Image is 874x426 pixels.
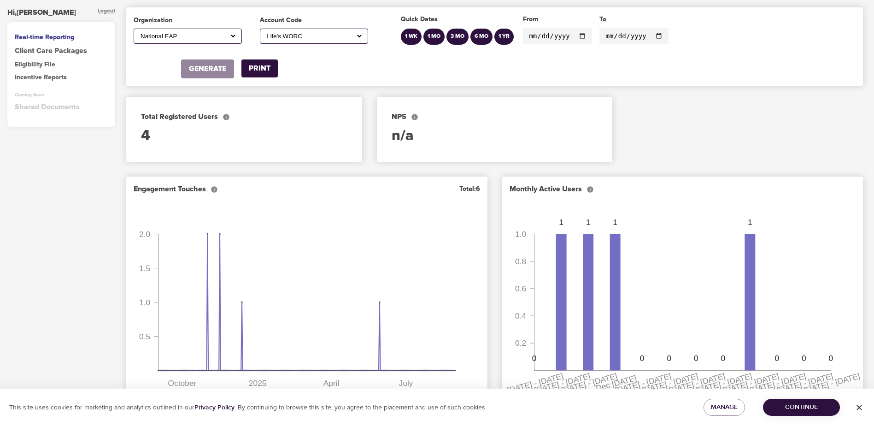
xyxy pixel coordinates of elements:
div: Engagement Touches [134,184,218,195]
div: PRINT [249,63,270,74]
div: 6 MO [475,33,488,41]
tspan: 1.0 [139,297,150,307]
svg: The total number of participants who created accounts for eM Life. [223,113,230,121]
tspan: 0 [667,354,671,363]
tspan: 1.5 [139,263,150,272]
tspan: [DATE] - [DATE] [776,371,834,395]
div: Hi, [PERSON_NAME] [7,7,76,18]
button: 6 MO [470,29,493,45]
div: Coming Soon [15,92,108,98]
div: NPS [392,112,598,122]
tspan: 1.0 [515,229,526,238]
tspan: 0.8 [515,257,526,266]
tspan: 1 [559,217,563,226]
div: Total: 6 [459,184,480,194]
tspan: 1 [748,217,752,226]
div: Organization [134,16,242,25]
tspan: [DATE] - [DATE] [533,371,591,395]
tspan: [DATE] - [DATE] [695,371,753,395]
div: Real-time Reporting [15,33,108,42]
tspan: 0.5 [139,331,150,341]
button: GENERATE [181,59,234,78]
div: 1 WK [405,33,417,41]
span: Manage [711,402,738,413]
button: 3 MO [446,29,469,45]
button: 1 MO [423,29,445,45]
svg: The total number of engaged touches of the various eM life features and programs during the period. [211,186,218,193]
tspan: 1 [613,217,617,226]
tspan: July [399,379,413,388]
tspan: 0 [532,354,536,363]
div: To [599,15,669,24]
button: 1 WK [401,29,422,45]
tspan: [DATE] - [DATE] [506,371,564,395]
tspan: 1 [586,217,590,226]
div: GENERATE [189,64,226,74]
div: Incentive Reports [15,73,108,82]
tspan: 0 [802,354,806,363]
svg: A widely used satisfaction measure to determine a customer's propensity to recommend the service ... [411,113,418,121]
tspan: April [323,379,340,388]
div: 3 MO [451,33,464,41]
a: Client Care Packages [15,46,108,56]
tspan: 2025 [249,379,267,388]
div: From [523,15,592,24]
tspan: 0 [640,354,645,363]
div: n/a [392,126,598,147]
svg: Monthly Active Users. The 30 day rolling count of active users [587,186,594,193]
button: PRINT [241,59,278,77]
button: Continue [763,399,840,416]
tspan: [DATE] - [DATE] [722,371,780,395]
div: Logout [98,7,115,18]
tspan: 0.6 [515,284,526,293]
div: Monthly Active Users [510,184,594,195]
tspan: [DATE] - [DATE] [668,371,726,395]
tspan: [DATE] - [DATE] [641,371,699,395]
button: Manage [704,399,745,416]
tspan: 0 [829,354,833,363]
tspan: [DATE] - [DATE] [749,371,807,395]
tspan: 0.4 [515,311,527,320]
button: 1 YR [494,29,514,45]
tspan: [DATE] - [DATE] [803,371,861,395]
div: Shared Documents [15,102,108,112]
tspan: 2.0 [139,229,150,238]
div: Quick Dates [401,15,516,24]
tspan: 0 [721,354,725,363]
div: 1 YR [499,33,510,41]
div: 1 MO [428,33,440,41]
tspan: October [168,379,197,388]
tspan: Dec [DATE] [595,373,638,393]
div: Account Code [260,16,368,25]
div: 4 [141,126,347,147]
tspan: 0.2 [515,338,526,348]
tspan: [DATE] - [DATE] [614,371,672,395]
tspan: 0 [694,354,698,363]
tspan: 0 [774,354,779,363]
div: Total Registered Users [141,112,347,122]
a: Privacy Policy [194,403,235,412]
div: Eligibility File [15,60,108,69]
span: Continue [770,402,833,413]
tspan: [DATE] - [DATE] [560,371,618,395]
